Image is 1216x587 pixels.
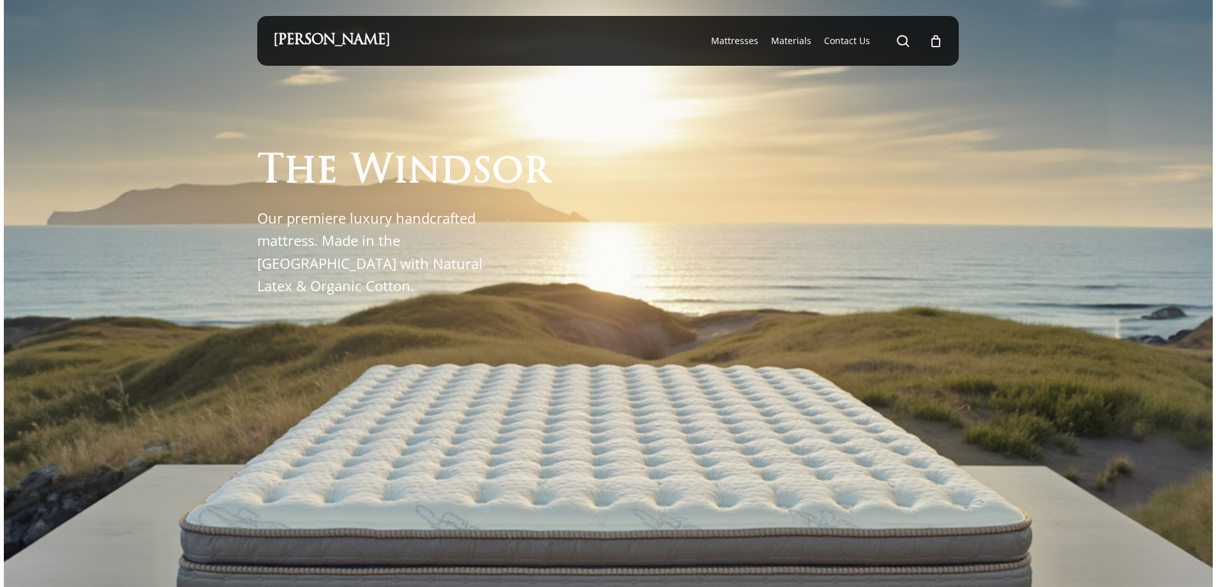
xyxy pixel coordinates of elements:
p: Our premiere luxury handcrafted mattress. Made in the [GEOGRAPHIC_DATA] with Natural Latex & Orga... [257,207,497,297]
span: h [284,153,317,192]
a: Mattresses [711,34,758,47]
span: i [393,153,408,192]
span: e [317,153,338,192]
nav: Main Menu [705,16,943,66]
a: Materials [771,34,811,47]
span: r [523,153,550,192]
span: T [257,153,284,192]
a: Contact Us [824,34,870,47]
a: [PERSON_NAME] [273,34,390,48]
span: d [440,153,472,192]
span: o [492,153,523,192]
a: Cart [929,34,943,48]
span: n [408,153,440,192]
span: W [350,153,393,192]
span: s [472,153,492,192]
h1: The Windsor [257,153,550,192]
